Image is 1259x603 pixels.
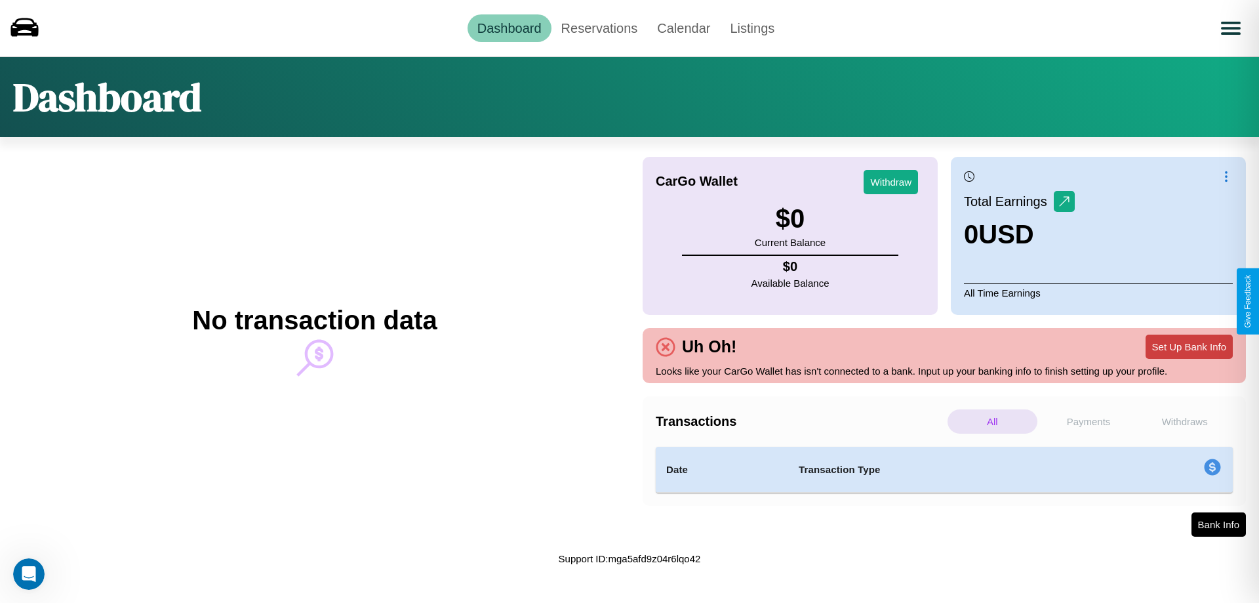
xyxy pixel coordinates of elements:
[948,409,1037,434] p: All
[656,414,944,429] h4: Transactions
[666,462,778,478] h4: Date
[468,14,551,42] a: Dashboard
[720,14,784,42] a: Listings
[1191,512,1246,537] button: Bank Info
[551,14,648,42] a: Reservations
[755,234,826,251] p: Current Balance
[1212,10,1249,47] button: Open menu
[656,174,738,189] h4: CarGo Wallet
[864,170,918,194] button: Withdraw
[964,190,1054,213] p: Total Earnings
[647,14,720,42] a: Calendar
[1243,275,1252,328] div: Give Feedback
[1146,335,1233,359] button: Set Up Bank Info
[1140,409,1229,434] p: Withdraws
[755,204,826,234] h3: $ 0
[656,447,1233,493] table: simple table
[675,337,743,356] h4: Uh Oh!
[799,462,1096,478] h4: Transaction Type
[751,259,829,274] h4: $ 0
[192,306,437,335] h2: No transaction data
[1044,409,1134,434] p: Payments
[751,274,829,292] p: Available Balance
[13,558,45,590] iframe: Intercom live chat
[559,550,701,568] p: Support ID: mga5afd9z04r6lqo42
[964,283,1233,302] p: All Time Earnings
[964,220,1075,249] h3: 0 USD
[656,362,1233,380] p: Looks like your CarGo Wallet has isn't connected to a bank. Input up your banking info to finish ...
[13,70,201,124] h1: Dashboard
